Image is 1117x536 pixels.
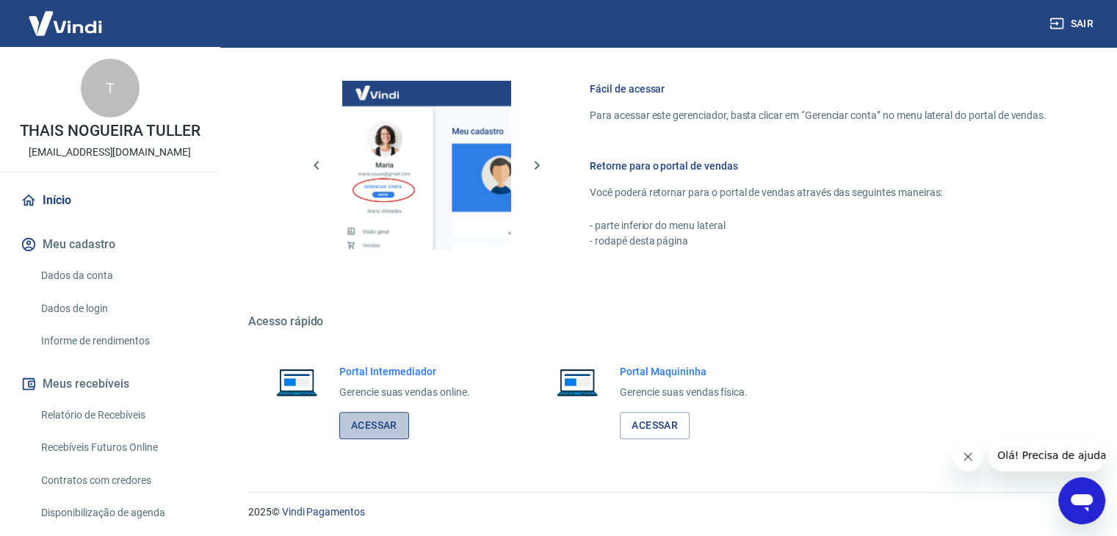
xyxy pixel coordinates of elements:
p: - parte inferior do menu lateral [590,218,1046,233]
p: Gerencie suas vendas online. [339,385,470,400]
iframe: Fechar mensagem [953,442,983,471]
a: Contratos com credores [35,466,202,496]
a: Acessar [339,412,409,439]
img: Vindi [18,1,113,46]
a: Dados da conta [35,261,202,291]
h6: Portal Intermediador [339,364,470,379]
h6: Portal Maquininha [620,364,748,379]
a: Relatório de Recebíveis [35,400,202,430]
p: - rodapé desta página [590,233,1046,249]
p: Gerencie suas vendas física. [620,385,748,400]
a: Disponibilização de agenda [35,498,202,528]
h6: Fácil de acessar [590,82,1046,96]
button: Meu cadastro [18,228,202,261]
iframe: Mensagem da empresa [988,439,1105,471]
a: Vindi Pagamentos [282,506,365,518]
p: Você poderá retornar para o portal de vendas através das seguintes maneiras: [590,185,1046,200]
img: Imagem de um notebook aberto [546,364,608,399]
div: T [81,59,140,117]
img: Imagem de um notebook aberto [266,364,328,399]
img: Imagem da dashboard mostrando o botão de gerenciar conta na sidebar no lado esquerdo [342,81,511,250]
span: Olá! Precisa de ajuda? [9,10,123,22]
h6: Retorne para o portal de vendas [590,159,1046,173]
button: Sair [1046,10,1099,37]
p: 2025 © [248,504,1082,520]
a: Início [18,184,202,217]
a: Recebíveis Futuros Online [35,432,202,463]
button: Meus recebíveis [18,368,202,400]
a: Acessar [620,412,690,439]
p: THAIS NOGUEIRA TULLER [20,123,200,139]
p: [EMAIL_ADDRESS][DOMAIN_NAME] [29,145,191,160]
a: Dados de login [35,294,202,324]
iframe: Botão para abrir a janela de mensagens [1058,477,1105,524]
p: Para acessar este gerenciador, basta clicar em “Gerenciar conta” no menu lateral do portal de ven... [590,108,1046,123]
a: Informe de rendimentos [35,326,202,356]
h5: Acesso rápido [248,314,1082,329]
